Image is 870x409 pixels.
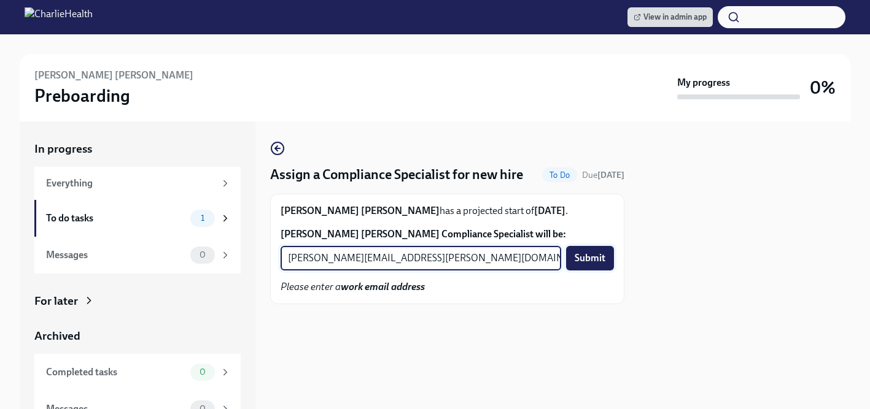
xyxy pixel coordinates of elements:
[34,167,241,200] a: Everything
[34,354,241,391] a: Completed tasks0
[810,77,836,99] h3: 0%
[34,237,241,273] a: Messages0
[46,212,185,225] div: To do tasks
[582,170,624,180] span: Due
[677,76,730,90] strong: My progress
[281,204,614,218] p: has a projected start of .
[34,200,241,237] a: To do tasks1
[192,367,213,377] span: 0
[34,293,241,309] a: For later
[281,281,425,292] em: Please enter a
[192,250,213,259] span: 0
[34,85,130,107] h3: Preboarding
[597,170,624,180] strong: [DATE]
[34,328,241,344] a: Archived
[582,169,624,181] span: August 28th, 2025 09:00
[25,7,93,27] img: CharlieHealth
[566,246,614,270] button: Submit
[575,252,605,264] span: Submit
[34,141,241,157] a: In progress
[281,227,614,241] label: [PERSON_NAME] [PERSON_NAME] Compliance Specialist will be:
[34,293,78,309] div: For later
[281,205,440,216] strong: [PERSON_NAME] [PERSON_NAME]
[542,170,577,180] span: To Do
[34,69,193,82] h6: [PERSON_NAME] [PERSON_NAME]
[534,205,565,216] strong: [DATE]
[46,177,215,190] div: Everything
[281,246,561,270] input: Enter their work email address
[627,7,713,27] a: View in admin app
[193,213,212,223] span: 1
[634,11,707,23] span: View in admin app
[46,248,185,262] div: Messages
[46,365,185,379] div: Completed tasks
[270,166,523,184] h4: Assign a Compliance Specialist for new hire
[341,281,425,292] strong: work email address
